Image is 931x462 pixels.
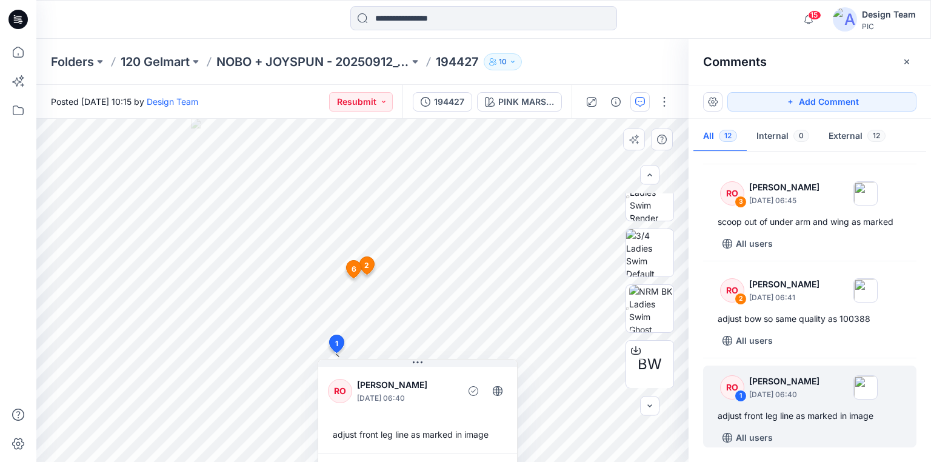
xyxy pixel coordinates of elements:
div: 3 [735,196,747,208]
div: PIC [862,22,916,31]
span: Posted [DATE] 10:15 by [51,95,198,108]
h2: Comments [703,55,767,69]
span: 12 [719,130,737,142]
div: adjust front leg line as marked in image [328,423,507,446]
p: [PERSON_NAME] [749,374,819,389]
button: 194427 [413,92,472,112]
span: 15 [808,10,821,20]
div: 194427 [434,95,464,109]
p: All users [736,430,773,445]
p: 10 [499,55,507,69]
a: NOBO + JOYSPUN - 20250912_120_GC [216,53,409,70]
button: All [693,121,747,152]
div: RO [720,278,744,303]
p: [PERSON_NAME] [357,378,456,392]
div: 1 [735,390,747,402]
p: All users [736,236,773,251]
span: 2 [364,260,369,271]
button: Details [606,92,626,112]
img: 3/4 Ladies Swim Default [626,229,673,276]
a: Design Team [147,96,198,107]
button: 10 [484,53,522,70]
p: [DATE] 06:41 [749,292,819,304]
p: 194427 [436,53,479,70]
a: 120 Gelmart [121,53,190,70]
p: All users [736,333,773,348]
button: All users [718,428,778,447]
button: All users [718,234,778,253]
button: All users [718,331,778,350]
div: Design Team [862,7,916,22]
p: [DATE] 06:40 [749,389,819,401]
span: 12 [867,130,886,142]
button: External [819,121,895,152]
a: Folders [51,53,94,70]
img: avatar [833,7,857,32]
img: NRM BK Ladies Swim Ghost Render [629,285,673,332]
div: adjust front leg line as marked in image [718,409,902,423]
span: 1 [335,338,338,349]
span: BW [638,353,662,375]
p: [DATE] 06:40 [357,392,456,404]
div: RO [720,375,744,400]
button: PINK MARSHMALLOW [477,92,562,112]
img: NRM SD Ladies Swim Render [630,173,673,221]
p: [PERSON_NAME] [749,277,819,292]
button: Add Comment [727,92,916,112]
div: adjust bow so same quality as 100388 [718,312,902,326]
p: [DATE] 06:45 [749,195,819,207]
span: 0 [793,130,809,142]
div: RO [720,181,744,206]
div: RO [328,379,352,403]
p: [PERSON_NAME] [749,180,819,195]
div: PINK MARSHMALLOW [498,95,554,109]
div: scoop out of under arm and wing as marked [718,215,902,229]
button: Internal [747,121,819,152]
span: 6 [352,264,356,275]
div: 2 [735,293,747,305]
